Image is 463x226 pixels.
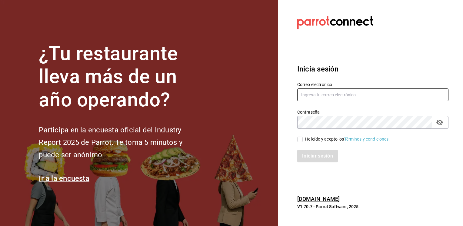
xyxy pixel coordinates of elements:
[435,117,445,128] button: passwordField
[305,136,390,142] div: He leído y acepto los
[39,124,202,161] h2: Participa en la encuesta oficial del Industry Report 2025 de Parrot. Te toma 5 minutos y puede se...
[297,64,448,75] h3: Inicia sesión
[297,82,448,86] label: Correo electrónico
[297,204,448,210] p: V1.70.7 - Parrot Software, 2025.
[297,196,340,202] a: [DOMAIN_NAME]
[297,88,448,101] input: Ingresa tu correo electrónico
[39,42,202,112] h1: ¿Tu restaurante lleva más de un año operando?
[344,137,390,141] a: Términos y condiciones.
[297,110,448,114] label: Contraseña
[39,174,89,183] a: Ir a la encuesta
